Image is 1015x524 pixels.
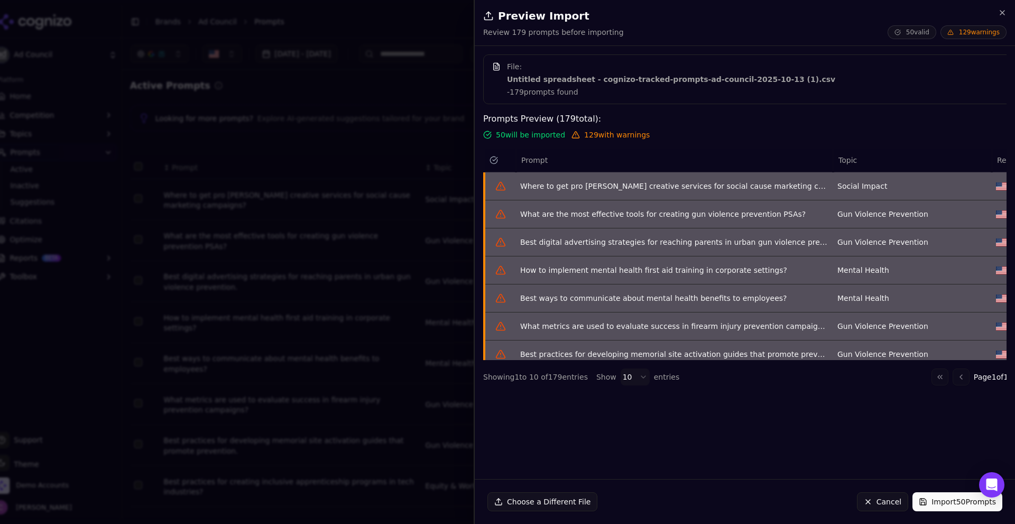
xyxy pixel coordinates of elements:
[507,74,835,85] strong: Untitled spreadsheet - cognizo-tracked-prompts-ad-council-2025-10-13 (1).csv
[996,182,1007,190] img: US flag
[483,27,624,38] p: Review 179 prompts before importing
[520,321,829,332] div: What metrics are used to evaluate success in firearm injury prevention campaigns?
[837,349,988,360] div: Gun Violence Prevention
[940,25,1007,39] span: 129 warnings
[654,372,680,382] span: entries
[837,321,988,332] div: Gun Violence Prevention
[837,181,988,191] div: Social Impact
[520,349,829,360] div: Best practices for developing memorial site activation guides that promote prevention.
[837,265,988,275] div: Mental Health
[487,492,597,511] button: Choose a Different File
[516,149,833,172] th: Prompt
[483,372,588,382] div: Showing 1 to 10 of 179 entries
[912,492,1002,511] button: Import50Prompts
[520,265,829,275] div: How to implement mental health first aid training in corporate settings?
[520,237,829,247] div: Best digital advertising strategies for reaching parents in urban gun violence prevention.
[996,238,1007,246] img: US flag
[496,130,565,140] span: 50 will be imported
[974,372,1013,382] span: Page 1 of 18
[833,149,992,172] th: Topic
[520,209,829,219] div: What are the most effective tools for creating gun violence prevention PSAs?
[996,323,1007,330] img: US flag
[521,155,548,166] span: Prompt
[996,266,1007,274] img: US flag
[837,237,988,247] div: Gun Violence Prevention
[838,155,857,166] span: Topic
[996,295,1007,302] img: US flag
[483,8,1007,23] h2: Preview Import
[888,25,936,39] span: 50 valid
[484,149,516,172] th: status
[837,209,988,219] div: Gun Violence Prevention
[520,293,829,304] div: Best ways to communicate about mental health benefits to employees?
[520,181,829,191] div: Where to get pro [PERSON_NAME] creative services for social cause marketing campaigns?
[996,351,1007,358] img: US flag
[996,210,1007,218] img: US flag
[837,293,988,304] div: Mental Health
[596,372,616,382] span: Show
[584,130,650,140] span: 129 with warnings
[857,492,908,511] button: Cancel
